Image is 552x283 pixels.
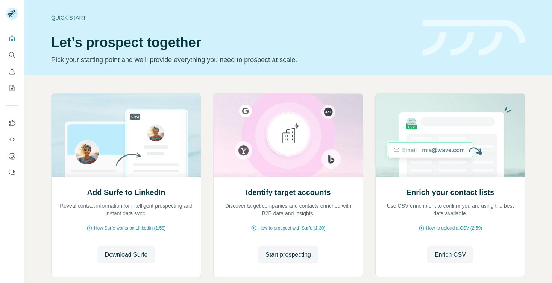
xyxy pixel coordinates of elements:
p: Use CSV enrichment to confirm you are using the best data available. [383,202,517,217]
img: Enrich your contact lists [375,94,525,177]
img: Add Surfe to LinkedIn [51,94,201,177]
button: Dashboard [6,149,18,163]
button: Enrich CSV [427,246,473,263]
h1: Let’s prospect together [51,35,414,50]
button: Use Surfe API [6,133,18,146]
h2: Identify target accounts [246,187,331,198]
span: Enrich CSV [435,250,466,259]
span: Start prospecting [265,250,311,259]
h2: Add Surfe to LinkedIn [87,187,165,198]
p: Pick your starting point and we’ll provide everything you need to prospect at scale. [51,55,414,65]
p: Reveal contact information for intelligent prospecting and instant data sync. [59,202,193,217]
span: How to upload a CSV (2:59) [426,225,482,231]
img: banner [423,20,525,56]
button: My lists [6,81,18,95]
button: Quick start [6,32,18,45]
button: Start prospecting [258,246,318,263]
img: Identify target accounts [213,94,363,177]
span: How to prospect with Surfe (1:30) [258,225,325,231]
h2: Enrich your contact lists [406,187,494,198]
span: Download Surfe [105,250,148,259]
button: Feedback [6,166,18,180]
button: Download Surfe [97,246,155,263]
div: Quick start [51,14,414,21]
button: Enrich CSV [6,65,18,78]
button: Search [6,48,18,62]
button: Use Surfe on LinkedIn [6,116,18,130]
p: Discover target companies and contacts enriched with B2B data and insights. [221,202,355,217]
span: How Surfe works on LinkedIn (1:58) [94,225,166,231]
